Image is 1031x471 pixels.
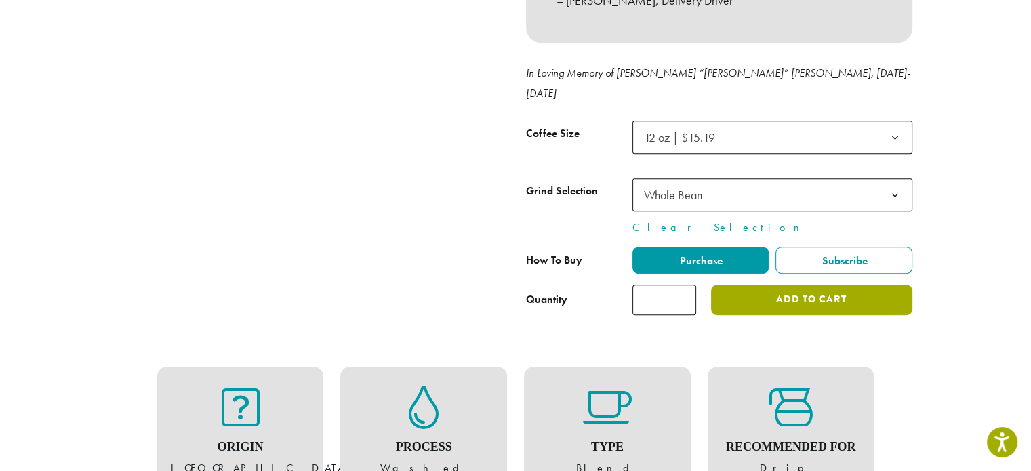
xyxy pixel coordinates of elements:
span: 12 oz | $15.19 [639,124,729,150]
span: 12 oz | $15.19 [632,121,912,154]
label: Grind Selection [526,182,632,201]
button: Add to cart [711,285,912,315]
em: In Loving Memory of [PERSON_NAME] “[PERSON_NAME]” [PERSON_NAME], [DATE]-[DATE] [526,66,910,100]
input: Product quantity [632,285,696,315]
span: Subscribe [820,253,868,268]
span: Purchase [678,253,723,268]
h4: Recommended For [721,440,861,455]
span: Whole Bean [632,178,912,211]
div: Quantity [526,291,567,308]
label: Coffee Size [526,124,632,144]
h4: Origin [171,440,310,455]
span: Whole Bean [639,182,716,208]
span: 12 oz | $15.19 [644,129,715,145]
h4: Process [354,440,493,455]
span: How To Buy [526,253,582,267]
a: Clear Selection [632,220,912,236]
span: Whole Bean [644,187,702,203]
h4: Type [538,440,677,455]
